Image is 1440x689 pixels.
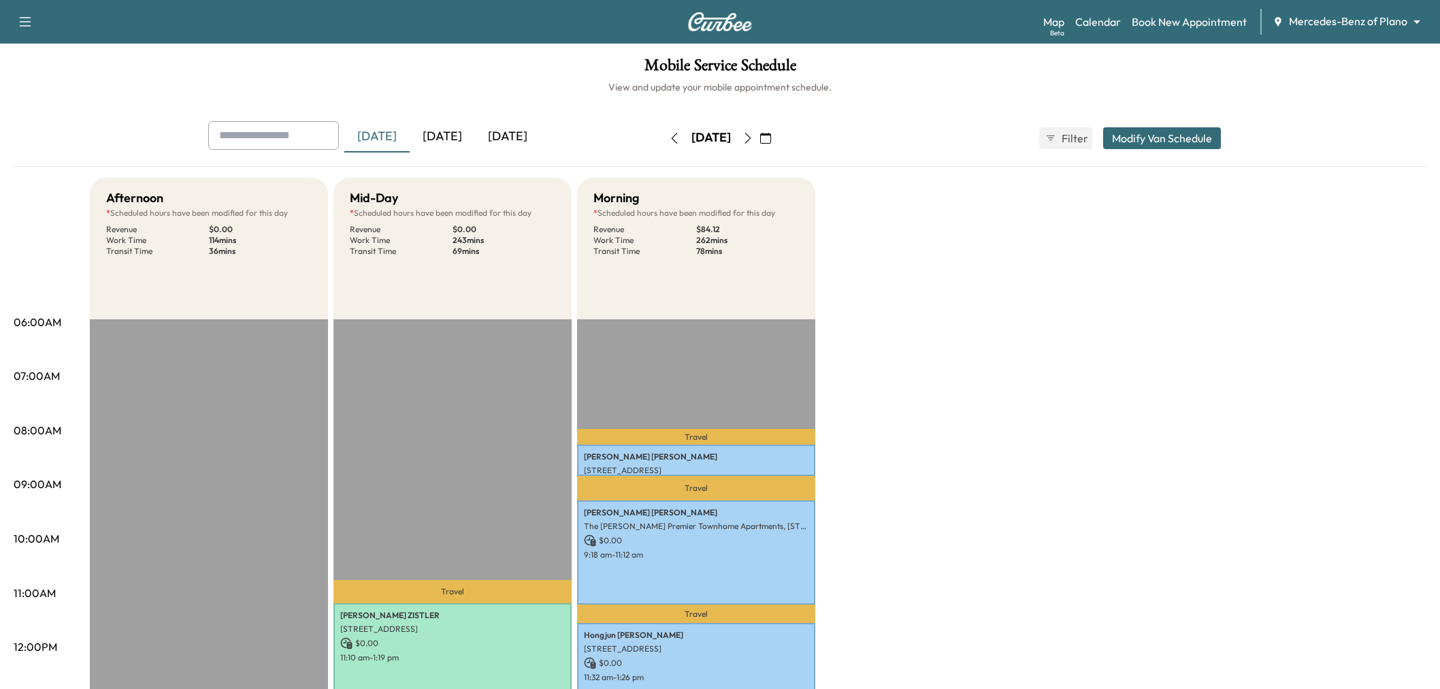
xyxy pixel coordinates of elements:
[584,672,808,683] p: 11:32 am - 1:26 pm
[14,368,60,384] p: 07:00AM
[696,235,799,246] p: 262 mins
[593,189,639,208] h5: Morning
[209,235,312,246] p: 114 mins
[14,422,61,438] p: 08:00AM
[1289,14,1407,29] span: Mercedes-Benz of Plano
[340,652,565,663] p: 11:10 am - 1:19 pm
[106,208,312,219] p: Scheduled hours have been modified for this day
[696,246,799,257] p: 78 mins
[350,189,398,208] h5: Mid-Day
[453,235,555,246] p: 243 mins
[584,534,808,547] p: $ 0.00
[333,580,572,603] p: Travel
[593,208,799,219] p: Scheduled hours have been modified for this day
[577,605,815,623] p: Travel
[14,530,59,547] p: 10:00AM
[410,121,475,153] div: [DATE]
[14,314,61,330] p: 06:00AM
[350,224,453,235] p: Revenue
[593,224,696,235] p: Revenue
[14,585,56,601] p: 11:00AM
[593,235,696,246] p: Work Time
[209,224,312,235] p: $ 0.00
[1039,127,1092,149] button: Filter
[340,637,565,650] p: $ 0.00
[1050,28,1064,38] div: Beta
[209,246,312,257] p: 36 mins
[584,465,808,476] p: [STREET_ADDRESS]
[1043,14,1064,30] a: MapBeta
[584,451,808,462] p: [PERSON_NAME] [PERSON_NAME]
[14,476,61,492] p: 09:00AM
[593,246,696,257] p: Transit Time
[696,224,799,235] p: $ 84.12
[14,639,57,655] p: 12:00PM
[691,129,731,146] div: [DATE]
[687,12,753,31] img: Curbee Logo
[577,429,815,445] p: Travel
[106,235,209,246] p: Work Time
[584,507,808,518] p: [PERSON_NAME] [PERSON_NAME]
[584,521,808,532] p: The [PERSON_NAME] Premier Townhome Apartments, [STREET_ADDRESS][PERSON_NAME]
[453,224,555,235] p: $ 0.00
[106,224,209,235] p: Revenue
[1103,127,1221,149] button: Modify Van Schedule
[344,121,410,153] div: [DATE]
[584,630,808,641] p: Hongjun [PERSON_NAME]
[1132,14,1247,30] a: Book New Appointment
[14,80,1426,94] h6: View and update your mobile appointment schedule.
[350,235,453,246] p: Work Time
[350,246,453,257] p: Transit Time
[577,476,815,500] p: Travel
[340,610,565,621] p: [PERSON_NAME] ZISTLER
[475,121,540,153] div: [DATE]
[14,57,1426,80] h1: Mobile Service Schedule
[340,624,565,635] p: [STREET_ADDRESS]
[584,657,808,669] p: $ 0.00
[106,189,163,208] h5: Afternoon
[584,549,808,560] p: 9:18 am - 11:12 am
[453,246,555,257] p: 69 mins
[1075,14,1121,30] a: Calendar
[584,643,808,654] p: [STREET_ADDRESS]
[350,208,555,219] p: Scheduled hours have been modified for this day
[106,246,209,257] p: Transit Time
[1062,130,1086,146] span: Filter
